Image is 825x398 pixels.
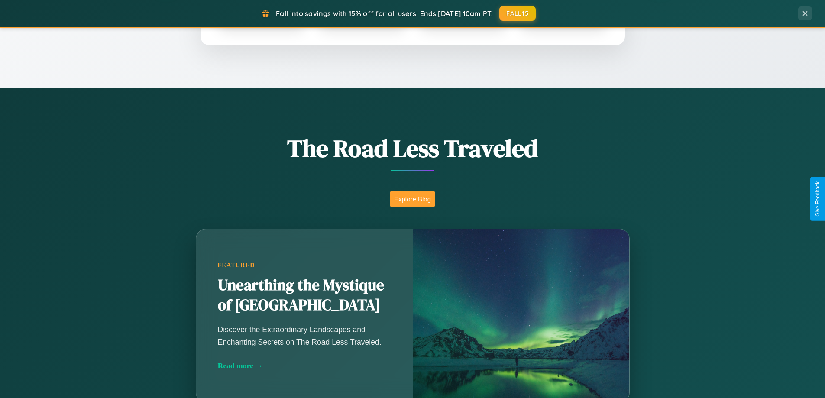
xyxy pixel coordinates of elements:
div: Give Feedback [815,181,821,217]
h1: The Road Less Traveled [153,132,673,165]
span: Fall into savings with 15% off for all users! Ends [DATE] 10am PT. [276,9,493,18]
div: Featured [218,262,391,269]
div: Read more → [218,361,391,370]
h2: Unearthing the Mystique of [GEOGRAPHIC_DATA] [218,275,391,315]
p: Discover the Extraordinary Landscapes and Enchanting Secrets on The Road Less Traveled. [218,324,391,348]
button: FALL15 [499,6,536,21]
button: Explore Blog [390,191,435,207]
